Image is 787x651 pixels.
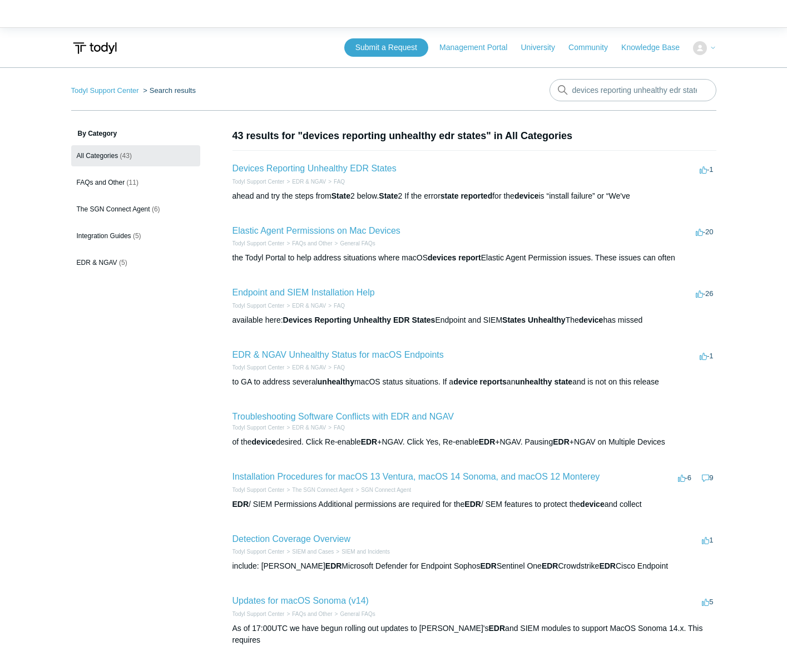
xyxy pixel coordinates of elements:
li: Todyl Support Center [232,610,285,618]
em: EDR [479,437,496,446]
a: Todyl Support Center [232,425,285,431]
li: Todyl Support Center [232,363,285,372]
a: Todyl Support Center [232,179,285,185]
em: Unhealthy [528,315,566,324]
span: -26 [696,289,714,298]
a: EDR & NGAV (5) [71,252,200,273]
h1: 43 results for "devices reporting unhealthy edr states" in All Categories [232,129,716,144]
span: Integration Guides [77,232,131,240]
a: Todyl Support Center [232,611,285,617]
em: State [379,191,398,200]
em: device [514,191,539,200]
a: Knowledge Base [621,42,691,53]
a: Updates for macOS Sonoma (v14) [232,596,369,605]
em: state [440,191,459,200]
a: General FAQs [340,611,375,617]
li: General FAQs [333,610,375,618]
li: FAQ [326,423,345,432]
a: Submit a Request [344,38,428,57]
li: EDR & NGAV [284,423,326,432]
em: Devices Reporting Unhealthy EDR States [283,315,435,324]
li: FAQs and Other [284,239,332,248]
em: States [502,315,526,324]
em: EDR [542,561,558,570]
li: SIEM and Incidents [334,548,390,556]
em: State [331,191,350,200]
em: report [458,253,481,262]
li: FAQ [326,177,345,186]
a: Todyl Support Center [232,240,285,246]
a: FAQ [334,364,345,371]
em: EDR [599,561,616,570]
em: EDR [361,437,378,446]
a: EDR & NGAV [292,425,326,431]
div: ahead and try the steps from 2 below. 2 If the error for the is “install failure” or “We've [232,190,716,202]
a: FAQs and Other [292,611,332,617]
a: Integration Guides (5) [71,225,200,246]
a: SIEM and Cases [292,549,334,555]
li: EDR & NGAV [284,363,326,372]
li: SIEM and Cases [284,548,334,556]
li: FAQs and Other [284,610,332,618]
li: FAQ [326,363,345,372]
span: (11) [127,179,138,186]
a: Todyl Support Center [232,487,285,493]
em: EDR [553,437,570,446]
div: include: [PERSON_NAME] Microsoft Defender for Endpoint Sophos Sentinel One Crowdstrike Cisco Endp... [232,560,716,572]
a: Community [568,42,619,53]
a: Detection Coverage Overview [232,534,351,544]
div: available here: Endpoint and SIEM The has missed [232,314,716,326]
img: Todyl Support Center Help Center home page [71,38,118,58]
a: Todyl Support Center [71,86,139,95]
a: The SGN Connect Agent (6) [71,199,200,220]
em: EDR [489,624,506,633]
a: Management Portal [439,42,518,53]
em: EDR [464,500,481,509]
input: Search [550,79,716,101]
a: Installation Procedures for macOS 13 Ventura, macOS 14 Sonoma, and macOS 12 Monterey [232,472,600,481]
li: General FAQs [333,239,375,248]
em: state [554,377,572,386]
li: EDR & NGAV [284,177,326,186]
a: Todyl Support Center [232,364,285,371]
div: to GA to address several macOS status situations. If a an and is not on this release [232,376,716,388]
a: FAQs and Other [292,240,332,246]
span: (5) [119,259,127,267]
span: The SGN Connect Agent [77,205,150,213]
span: 9 [702,474,713,482]
li: Todyl Support Center [232,302,285,310]
li: Todyl Support Center [71,86,141,95]
em: unhealthy [515,377,552,386]
div: the Todyl Portal to help address situations where macOS Elastic Agent Permission issues. These is... [232,252,716,264]
a: University [521,42,566,53]
li: Todyl Support Center [232,548,285,556]
em: EDR [480,561,497,570]
li: Todyl Support Center [232,486,285,494]
span: EDR & NGAV [77,259,117,267]
a: SGN Connect Agent [361,487,411,493]
a: FAQs and Other (11) [71,172,200,193]
a: FAQ [334,425,345,431]
a: EDR & NGAV [292,364,326,371]
span: -6 [678,474,692,482]
li: Todyl Support Center [232,177,285,186]
div: / SIEM Permissions Additional permissions are required for the / SEM features to protect the and ... [232,499,716,510]
a: Troubleshooting Software Conflicts with EDR and NGAV [232,412,454,421]
em: reported [461,191,492,200]
span: -1 [700,352,714,360]
a: SIEM and Incidents [341,549,390,555]
a: Devices Reporting Unhealthy EDR States [232,164,397,173]
div: As of 17:00UTC we have begun rolling out updates to [PERSON_NAME]'s and SIEM modules to support M... [232,623,716,646]
span: -1 [700,165,714,174]
a: EDR & NGAV [292,303,326,309]
span: (6) [152,205,160,213]
a: FAQ [334,303,345,309]
em: EDR [232,500,249,509]
a: FAQ [334,179,345,185]
span: (5) [133,232,141,240]
span: FAQs and Other [77,179,125,186]
a: Endpoint and SIEM Installation Help [232,288,375,297]
a: Elastic Agent Permissions on Mac Devices [232,226,400,235]
a: All Categories (43) [71,145,200,166]
em: device [453,377,478,386]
